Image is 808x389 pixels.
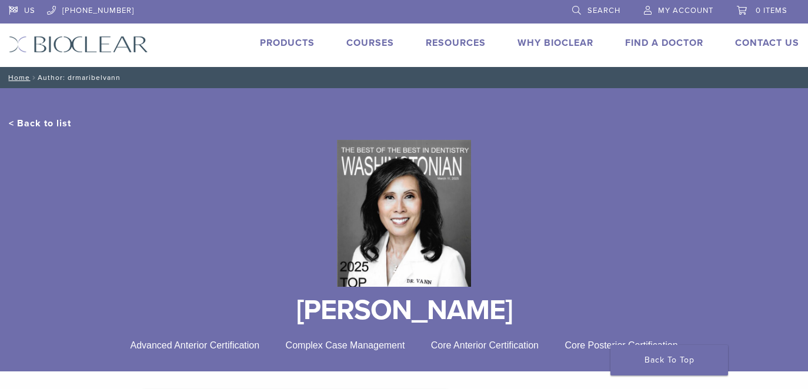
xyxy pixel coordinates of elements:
span: 0 items [756,6,787,15]
a: Contact Us [735,37,799,49]
a: Products [260,37,315,49]
a: Courses [346,37,394,49]
span: Core Anterior Certification [431,340,539,350]
span: My Account [658,6,713,15]
img: Bioclear [9,36,148,53]
span: Complex Case Management [286,340,405,350]
a: Back To Top [610,345,728,375]
span: Core Posterior Certification [565,340,677,350]
span: Advanced Anterior Certification [130,340,259,350]
img: Bioclear [337,140,470,287]
a: Find A Doctor [625,37,703,49]
a: Why Bioclear [517,37,593,49]
h1: [PERSON_NAME] [9,296,799,324]
a: < Back to list [9,118,71,129]
a: Resources [426,37,486,49]
span: Search [587,6,620,15]
a: Home [5,73,30,82]
span: / [30,75,38,81]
